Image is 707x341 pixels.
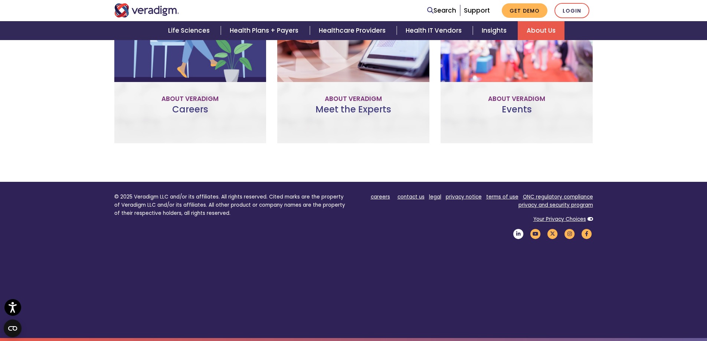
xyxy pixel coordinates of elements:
[486,193,518,200] a: terms of use
[283,94,423,104] p: About Veradigm
[429,193,441,200] a: legal
[427,6,456,16] a: Search
[564,288,698,332] iframe: Drift Chat Widget
[518,21,564,40] a: About Us
[120,104,261,126] h3: Careers
[518,201,593,209] a: privacy and security program
[114,3,179,17] img: Veradigm logo
[397,21,473,40] a: Health IT Vendors
[446,193,482,200] a: privacy notice
[446,104,587,126] h3: Events
[310,21,397,40] a: Healthcare Providers
[221,21,310,40] a: Health Plans + Payers
[533,216,586,223] a: Your Privacy Choices
[546,230,559,237] a: Veradigm Twitter Link
[397,193,425,200] a: contact us
[523,193,593,200] a: ONC regulatory compliance
[371,193,390,200] a: careers
[473,21,518,40] a: Insights
[283,104,423,126] h3: Meet the Experts
[580,230,593,237] a: Veradigm Facebook Link
[464,6,490,15] a: Support
[502,3,547,18] a: Get Demo
[114,193,348,217] p: © 2025 Veradigm LLC and/or its affiliates. All rights reserved. Cited marks are the property of V...
[529,230,542,237] a: Veradigm YouTube Link
[4,319,22,337] button: Open CMP widget
[563,230,576,237] a: Veradigm Instagram Link
[159,21,221,40] a: Life Sciences
[446,94,587,104] p: About Veradigm
[120,94,261,104] p: About Veradigm
[554,3,589,18] a: Login
[512,230,525,237] a: Veradigm LinkedIn Link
